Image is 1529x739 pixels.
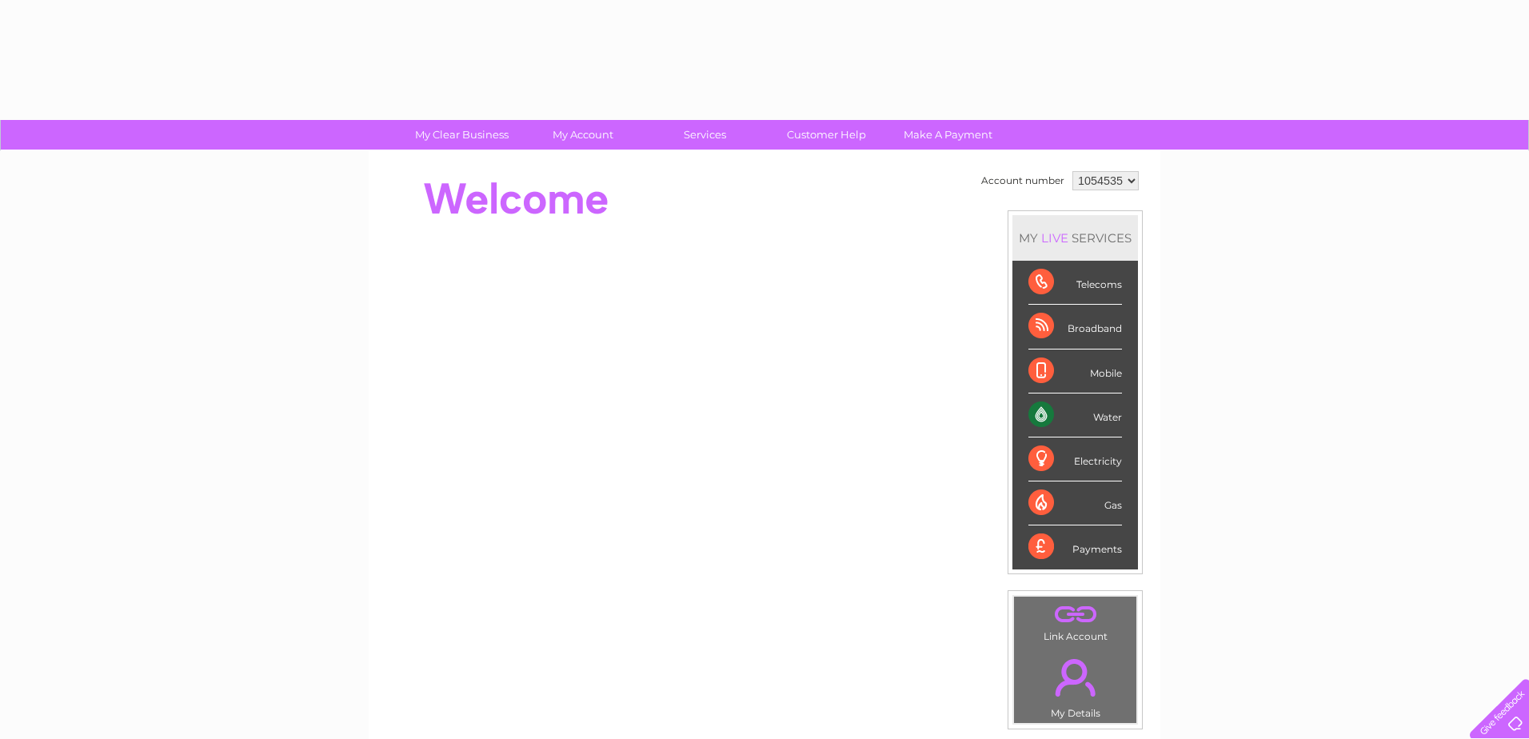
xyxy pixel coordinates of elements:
[1028,393,1122,437] div: Water
[639,120,771,150] a: Services
[1018,649,1132,705] a: .
[1028,350,1122,393] div: Mobile
[1013,645,1137,724] td: My Details
[1038,230,1072,246] div: LIVE
[1028,481,1122,525] div: Gas
[1028,261,1122,305] div: Telecoms
[396,120,528,150] a: My Clear Business
[1013,596,1137,646] td: Link Account
[1028,305,1122,349] div: Broadband
[1028,437,1122,481] div: Electricity
[1012,215,1138,261] div: MY SERVICES
[1018,601,1132,629] a: .
[1028,525,1122,569] div: Payments
[761,120,892,150] a: Customer Help
[977,167,1068,194] td: Account number
[517,120,649,150] a: My Account
[882,120,1014,150] a: Make A Payment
